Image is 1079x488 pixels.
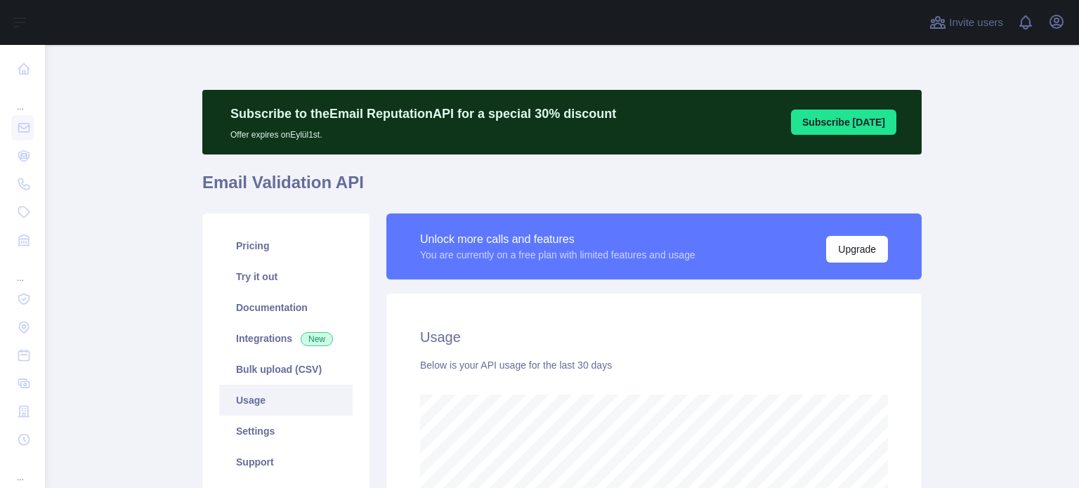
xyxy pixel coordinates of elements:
button: Subscribe [DATE] [791,110,896,135]
a: Pricing [219,230,353,261]
h2: Usage [420,327,888,347]
div: Below is your API usage for the last 30 days [420,358,888,372]
a: Settings [219,416,353,447]
button: Upgrade [826,236,888,263]
a: Try it out [219,261,353,292]
button: Invite users [927,11,1006,34]
a: Support [219,447,353,477]
p: Offer expires on Eylül 1st. [230,124,616,140]
h1: Email Validation API [202,171,922,205]
div: Unlock more calls and features [420,231,695,248]
p: Subscribe to the Email Reputation API for a special 30 % discount [230,104,616,124]
a: Integrations New [219,323,353,354]
div: You are currently on a free plan with limited features and usage [420,248,695,262]
span: New [301,332,333,346]
div: ... [11,84,34,112]
a: Usage [219,385,353,416]
div: ... [11,256,34,284]
div: ... [11,455,34,483]
a: Documentation [219,292,353,323]
span: Invite users [949,15,1003,31]
a: Bulk upload (CSV) [219,354,353,385]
